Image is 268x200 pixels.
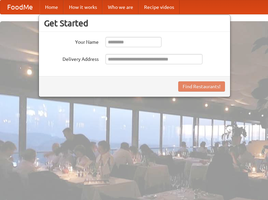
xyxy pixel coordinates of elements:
[44,37,99,45] label: Your Name
[64,0,102,14] a: How it works
[40,0,64,14] a: Home
[178,81,225,92] button: Find Restaurants!
[139,0,180,14] a: Recipe videos
[0,0,40,14] a: FoodMe
[44,18,225,28] h3: Get Started
[44,54,99,63] label: Delivery Address
[102,0,139,14] a: Who we are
